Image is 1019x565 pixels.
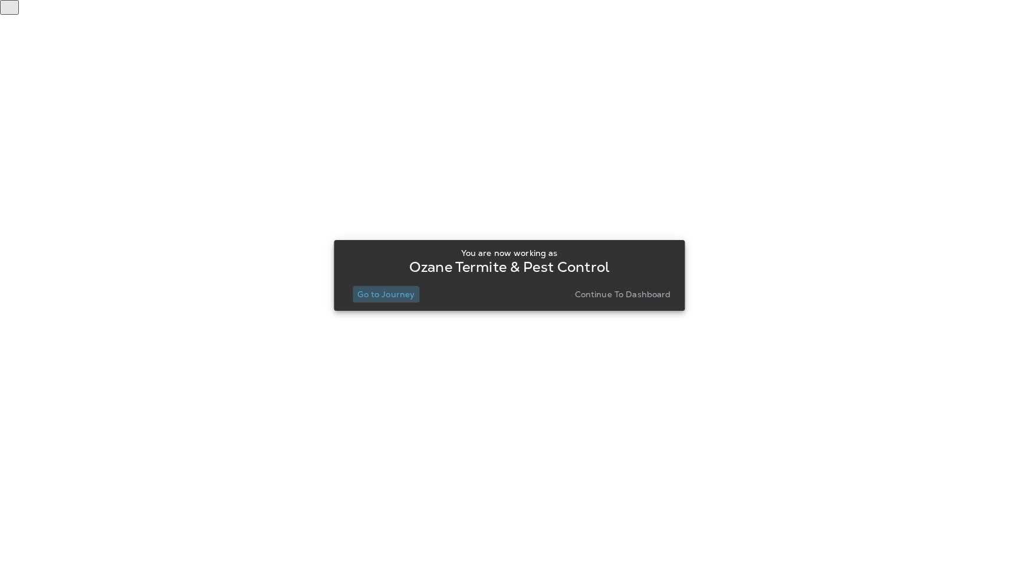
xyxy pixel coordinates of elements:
p: Continue to Dashboard [575,290,671,299]
p: You are now working as [461,248,557,258]
p: Ozane Termite & Pest Control [409,262,610,272]
button: Go to Journey [353,286,419,303]
button: Continue to Dashboard [570,286,676,303]
p: Go to Journey [357,290,415,299]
